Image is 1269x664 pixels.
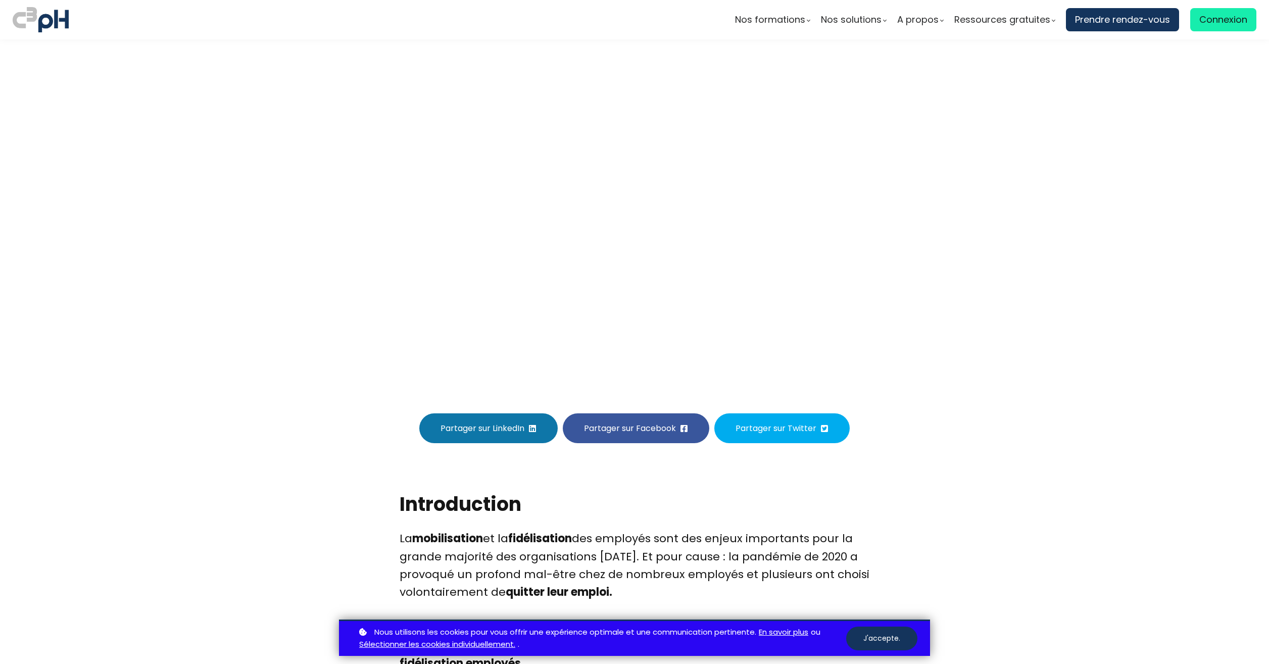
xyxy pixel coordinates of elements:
span: Partager sur LinkedIn [441,422,524,435]
button: Partager sur LinkedIn [419,413,558,443]
a: Sélectionner les cookies individuellement. [359,638,515,651]
img: logo C3PH [13,5,69,34]
span: Nos solutions [821,12,882,27]
button: J'accepte. [846,627,917,650]
button: Partager sur Twitter [714,413,850,443]
span: Prendre rendez-vous [1075,12,1170,27]
p: ou . [357,626,846,651]
strong: fidélisation [508,531,572,546]
span: Nos formations [735,12,805,27]
span: Partager sur Twitter [736,422,816,435]
span: A propos [897,12,939,27]
div: La et la des employés sont des enjeux importants pour la grande majorité des organisations [DATE]... [400,530,869,619]
button: Partager sur Facebook [563,413,709,443]
strong: mobilisation [412,531,483,546]
span: Connexion [1199,12,1247,27]
span: Nous utilisons les cookies pour vous offrir une expérience optimale et une communication pertinente. [374,626,756,639]
strong: quitter leur emploi. [506,584,612,600]
a: Prendre rendez-vous [1066,8,1179,31]
span: Partager sur Facebook [584,422,676,435]
span: Ressources gratuites [954,12,1050,27]
h2: Introduction [400,491,869,517]
a: En savoir plus [759,626,808,639]
a: Connexion [1190,8,1256,31]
